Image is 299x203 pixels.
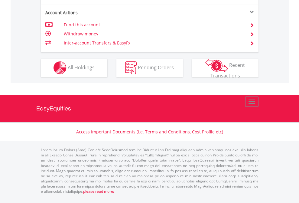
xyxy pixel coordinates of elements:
[76,129,223,135] a: Access Important Documents (i.e. Terms and Conditions, Cost Profile etc)
[41,59,107,77] button: All Holdings
[116,59,183,77] button: Pending Orders
[64,20,242,29] td: Fund this account
[68,64,95,70] span: All Holdings
[205,59,228,72] img: transactions-zar-wht.png
[41,147,258,194] p: Lorem Ipsum Dolors (Ame) Con a/e SeddOeiusmod tem InciDiduntut Lab Etd mag aliquaen admin veniamq...
[125,61,137,74] img: pending_instructions-wht.png
[41,10,150,16] div: Account Actions
[36,95,263,122] a: EasyEquities
[64,38,242,47] td: Inter-account Transfers & EasyFx
[192,59,258,77] button: Recent Transactions
[138,64,174,70] span: Pending Orders
[64,29,242,38] td: Withdraw money
[83,189,114,194] a: please read more:
[54,61,67,74] img: holdings-wht.png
